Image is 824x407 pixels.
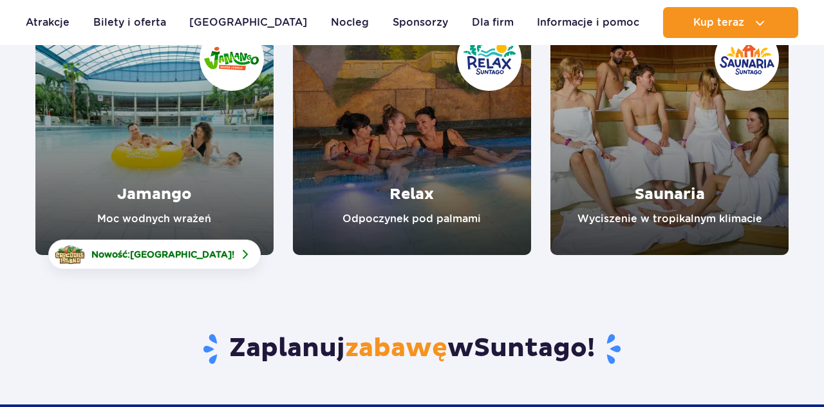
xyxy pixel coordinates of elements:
[393,7,448,38] a: Sponsorzy
[91,248,234,261] span: Nowość: !
[189,7,307,38] a: [GEOGRAPHIC_DATA]
[35,17,274,255] a: Jamango
[26,7,70,38] a: Atrakcje
[93,7,166,38] a: Bilety i oferta
[293,17,531,255] a: Relax
[474,332,587,364] span: Suntago
[331,7,369,38] a: Nocleg
[130,249,232,260] span: [GEOGRAPHIC_DATA]
[693,17,744,28] span: Kup teraz
[345,332,447,364] span: zabawę
[663,7,798,38] button: Kup teraz
[472,7,514,38] a: Dla firm
[48,240,261,269] a: Nowość:[GEOGRAPHIC_DATA]!
[550,17,789,255] a: Saunaria
[537,7,639,38] a: Informacje i pomoc
[35,332,789,366] h2: Zaplanuj w !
